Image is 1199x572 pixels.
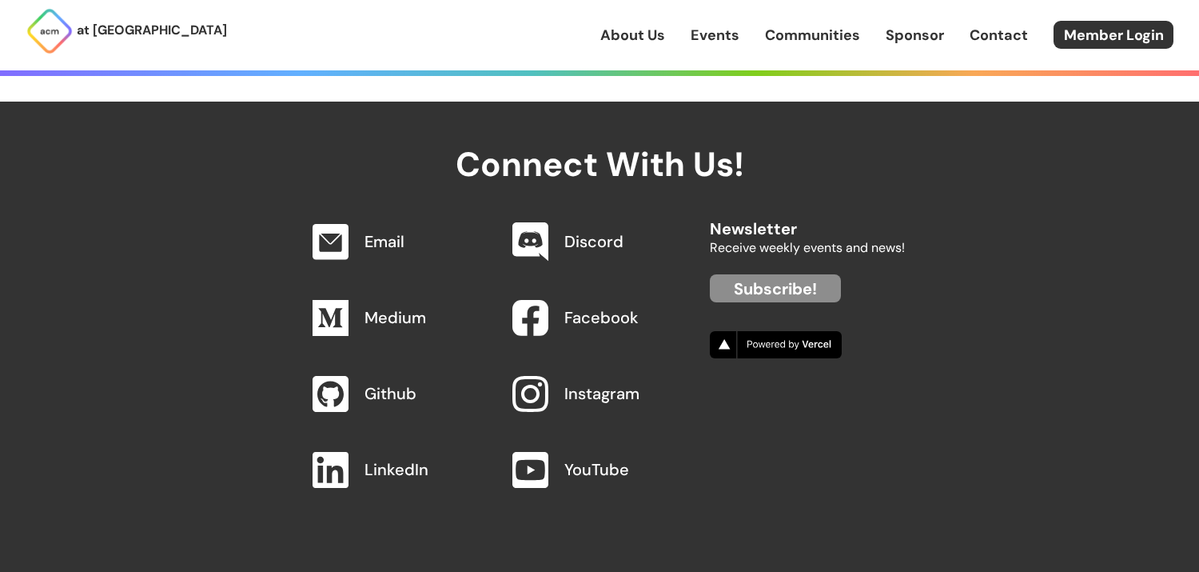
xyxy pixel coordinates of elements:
img: ACM Logo [26,7,74,55]
a: Instagram [564,383,639,404]
a: YouTube [564,459,629,480]
a: LinkedIn [364,459,428,480]
img: LinkedIn [313,452,349,488]
a: Facebook [564,307,639,328]
p: Receive weekly events and news! [710,238,905,258]
a: Events [691,25,739,46]
img: Email [313,224,349,259]
img: Instagram [512,376,548,412]
p: at [GEOGRAPHIC_DATA] [77,20,227,41]
img: Medium [313,300,349,336]
a: Medium [364,307,426,328]
a: About Us [600,25,665,46]
a: Member Login [1054,21,1173,49]
h2: Connect With Us! [294,102,905,183]
a: Sponsor [886,25,944,46]
a: Discord [564,231,623,252]
img: Github [313,376,349,412]
a: Github [364,383,416,404]
h2: Newsletter [710,204,905,238]
a: at [GEOGRAPHIC_DATA] [26,7,227,55]
img: Facebook [512,300,548,336]
a: Email [364,231,404,252]
a: Communities [765,25,860,46]
img: Vercel [710,331,842,358]
img: YouTube [512,452,548,488]
img: Discord [512,222,548,262]
a: Subscribe! [710,274,841,302]
a: Contact [970,25,1028,46]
